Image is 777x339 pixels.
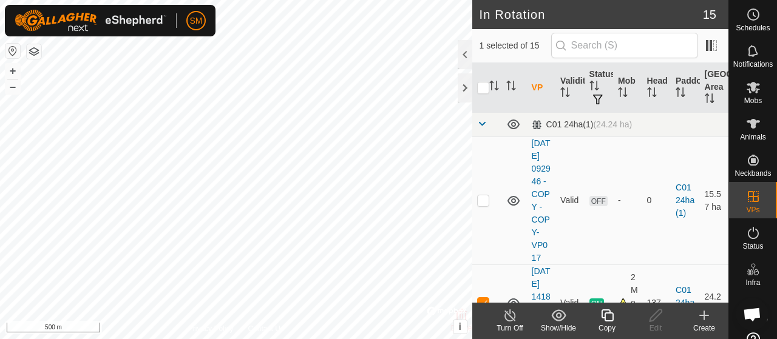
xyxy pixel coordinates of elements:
span: Neckbands [735,170,771,177]
img: Gallagher Logo [15,10,166,32]
p-sorticon: Activate to sort [705,95,714,105]
h2: In Rotation [480,7,703,22]
span: Mobs [744,97,762,104]
span: i [458,321,461,332]
button: Reset Map [5,44,20,58]
span: Animals [740,133,766,141]
p-sorticon: Activate to sort [676,89,685,99]
th: Mob [613,63,642,113]
div: 2 Mobs [618,271,637,335]
div: - [618,194,637,207]
a: C01 24ha(1) [676,183,694,218]
th: Head [642,63,671,113]
button: + [5,64,20,78]
button: – [5,79,20,94]
div: Copy [583,323,631,334]
span: 15 [703,5,716,24]
p-sorticon: Activate to sort [506,82,516,92]
span: Heatmap [738,315,768,323]
p-sorticon: Activate to sort [618,89,628,99]
span: Infra [745,279,760,286]
p-sorticon: Activate to sort [560,89,570,99]
span: (24.24 ha) [593,119,632,129]
div: Create [680,323,728,334]
span: Status [742,243,763,250]
p-sorticon: Activate to sort [647,89,657,99]
th: VP [527,63,555,113]
button: i [453,320,467,334]
span: OFF [589,196,608,206]
span: ON [589,298,604,309]
th: [GEOGRAPHIC_DATA] Area [700,63,728,113]
div: Turn Off [486,323,534,334]
td: 15.57 ha [700,136,728,264]
th: Paddock [671,63,699,113]
span: SM [190,15,203,27]
span: 1 selected of 15 [480,39,551,52]
input: Search (S) [551,33,698,58]
a: [DATE] 092946 - COPY - COPY-VP017 [532,138,551,263]
div: Edit [631,323,680,334]
p-sorticon: Activate to sort [589,82,599,92]
p-sorticon: Activate to sort [489,82,499,92]
span: Notifications [733,61,773,68]
div: Open chat [736,298,769,331]
a: C01 24ha(1) [676,285,694,320]
button: Map Layers [27,44,41,59]
td: Valid [555,136,584,264]
div: C01 24ha(1) [532,119,633,130]
th: Validity [555,63,584,113]
span: VPs [746,206,759,213]
a: Contact Us [248,323,283,334]
th: Status [585,63,613,113]
td: 0 [642,136,671,264]
span: Schedules [736,24,770,32]
div: Show/Hide [534,323,583,334]
a: Privacy Policy [188,323,234,334]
